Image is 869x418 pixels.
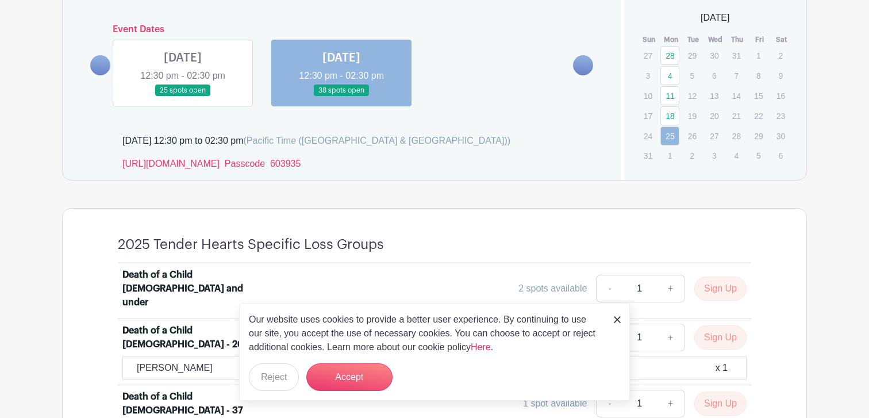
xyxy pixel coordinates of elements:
div: 1 spot available [523,397,587,411]
div: Death of a Child [DEMOGRAPHIC_DATA] - 37 [122,390,265,417]
a: + [656,390,685,417]
a: - [596,275,622,302]
a: - [596,390,622,417]
p: 20 [705,107,724,125]
p: 2 [771,47,790,64]
p: 16 [771,87,790,105]
span: [DATE] [701,11,729,25]
p: 24 [639,127,657,145]
p: 10 [639,87,657,105]
th: Sun [638,34,660,45]
button: Sign Up [694,325,747,350]
p: 1 [749,47,768,64]
p: 6 [771,147,790,164]
div: x 1 [716,361,728,375]
p: 13 [705,87,724,105]
th: Mon [660,34,682,45]
p: 14 [727,87,746,105]
p: 12 [683,87,702,105]
th: Tue [682,34,705,45]
img: close_button-5f87c8562297e5c2d7936805f587ecaba9071eb48480494691a3f1689db116b3.svg [614,316,621,323]
p: 5 [749,147,768,164]
p: 21 [727,107,746,125]
a: + [656,275,685,302]
p: 27 [639,47,657,64]
p: 15 [749,87,768,105]
h4: 2025 Tender Hearts Specific Loss Groups [118,236,384,253]
button: Reject [249,363,299,391]
p: 29 [683,47,702,64]
div: Death of a Child [DEMOGRAPHIC_DATA] - 26 [122,324,265,351]
p: 31 [727,47,746,64]
p: 27 [705,127,724,145]
a: 4 [660,66,679,85]
p: 1 [660,147,679,164]
button: Sign Up [694,392,747,416]
a: 25 [660,126,679,145]
a: 18 [660,106,679,125]
p: 17 [639,107,657,125]
p: 4 [727,147,746,164]
th: Thu [726,34,749,45]
button: Sign Up [694,277,747,301]
a: 11 [660,86,679,105]
th: Fri [748,34,771,45]
p: [PERSON_NAME] [137,361,213,375]
div: 2 spots available [518,282,587,296]
a: + [656,324,685,351]
p: Our website uses cookies to provide a better user experience. By continuing to use our site, you ... [249,313,602,354]
a: 28 [660,46,679,65]
p: 26 [683,127,702,145]
p: 31 [639,147,657,164]
a: [URL][DOMAIN_NAME] Passcode 603935 [122,159,301,168]
p: 5 [683,67,702,85]
p: 3 [705,147,724,164]
div: [DATE] 12:30 pm to 02:30 pm [122,134,510,148]
p: 30 [705,47,724,64]
p: 22 [749,107,768,125]
p: 29 [749,127,768,145]
h6: Event Dates [110,24,573,35]
button: Accept [306,363,393,391]
p: 19 [683,107,702,125]
a: Here [471,342,491,352]
p: 9 [771,67,790,85]
th: Sat [771,34,793,45]
p: 23 [771,107,790,125]
p: 2 [683,147,702,164]
div: Death of a Child [DEMOGRAPHIC_DATA] and under [122,268,265,309]
p: 3 [639,67,657,85]
p: 28 [727,127,746,145]
p: 7 [727,67,746,85]
th: Wed [704,34,726,45]
p: 30 [771,127,790,145]
p: 6 [705,67,724,85]
p: 8 [749,67,768,85]
span: (Pacific Time ([GEOGRAPHIC_DATA] & [GEOGRAPHIC_DATA])) [243,136,510,145]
